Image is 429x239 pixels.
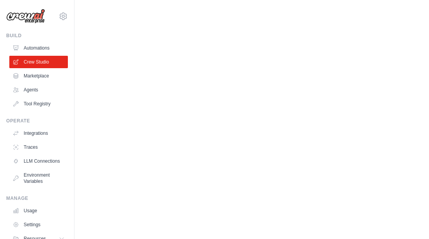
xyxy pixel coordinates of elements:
[6,33,68,39] div: Build
[9,98,68,110] a: Tool Registry
[9,84,68,96] a: Agents
[6,9,45,24] img: Logo
[9,127,68,139] a: Integrations
[9,42,68,54] a: Automations
[9,70,68,82] a: Marketplace
[9,205,68,217] a: Usage
[9,218,68,231] a: Settings
[6,118,68,124] div: Operate
[6,195,68,201] div: Manage
[9,56,68,68] a: Crew Studio
[9,155,68,167] a: LLM Connections
[9,141,68,153] a: Traces
[9,169,68,187] a: Environment Variables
